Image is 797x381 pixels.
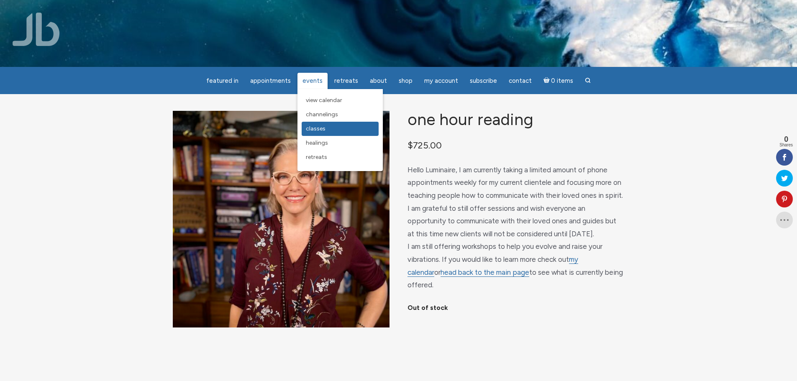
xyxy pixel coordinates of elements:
span: Channelings [306,111,338,118]
i: Cart [543,77,551,84]
a: Classes [302,122,379,136]
a: Subscribe [465,73,502,89]
bdi: 725.00 [407,140,442,151]
span: Appointments [250,77,291,84]
a: my calendar [407,255,578,277]
a: Contact [504,73,537,89]
span: Retreats [334,77,358,84]
a: Events [297,73,328,89]
span: View Calendar [306,97,342,104]
a: head back to the main page [441,268,529,277]
a: Retreats [329,73,363,89]
span: Contact [509,77,532,84]
span: Classes [306,125,325,132]
span: Shop [399,77,413,84]
img: Jamie Butler. The Everyday Medium [13,13,60,46]
span: featured in [206,77,238,84]
a: Shop [394,73,418,89]
span: $ [407,140,413,151]
p: Out of stock [407,302,624,315]
a: About [365,73,392,89]
a: My Account [419,73,463,89]
a: View Calendar [302,93,379,107]
a: Channelings [302,107,379,122]
img: One Hour Reading [173,111,390,327]
span: Healings [306,139,328,146]
a: featured in [201,73,243,89]
span: Retreats [306,153,327,161]
span: 0 [779,136,793,143]
a: Appointments [245,73,296,89]
a: Retreats [302,150,379,164]
h1: One Hour Reading [407,111,624,129]
span: Events [302,77,323,84]
a: Healings [302,136,379,150]
a: Cart0 items [538,72,579,89]
span: My Account [424,77,458,84]
span: Hello Luminaire, I am currently taking a limited amount of phone appointments weekly for my curre... [407,166,623,289]
span: Shares [779,143,793,147]
span: 0 items [551,78,573,84]
span: About [370,77,387,84]
span: Subscribe [470,77,497,84]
